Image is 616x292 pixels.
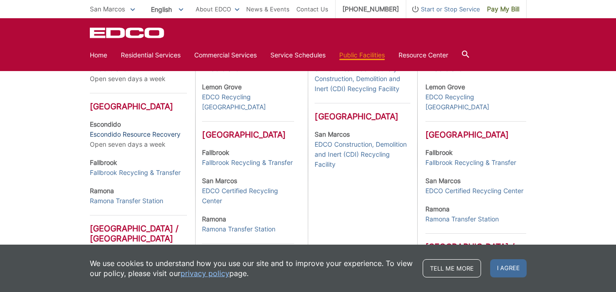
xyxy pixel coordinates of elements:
[202,177,237,184] strong: San Marcos
[90,129,181,139] a: Escondido Resource Recovery
[90,50,107,60] a: Home
[90,120,121,128] strong: Escondido
[202,215,226,223] strong: Ramona
[202,92,294,112] a: EDCO Recycling [GEOGRAPHIC_DATA]
[315,139,410,169] a: EDCO Construction, Demolition and Inert (CDI) Recycling Facility
[425,83,465,91] strong: Lemon Grove
[202,149,229,156] strong: Fallbrook
[90,119,187,149] p: Open seven days a week
[315,103,410,122] h3: [GEOGRAPHIC_DATA]
[425,214,499,224] a: Ramona Transfer Station
[425,205,450,213] strong: Ramona
[194,50,257,60] a: Commercial Services
[487,4,519,14] span: Pay My Bill
[90,168,181,178] a: Fallbrook Recycling & Transfer
[425,186,523,196] a: EDCO Certified Recycling Center
[339,50,385,60] a: Public Facilities
[202,121,294,140] h3: [GEOGRAPHIC_DATA]
[270,50,326,60] a: Service Schedules
[90,258,414,278] p: We use cookies to understand how you use our site and to improve your experience. To view our pol...
[90,27,166,38] a: EDCD logo. Return to the homepage.
[246,4,290,14] a: News & Events
[315,64,410,94] a: SANCO Resource Recovery Construction, Demolition and Inert (CDI) Recycling Facility
[202,158,293,168] a: Fallbrook Recycling & Transfer
[296,4,328,14] a: Contact Us
[202,224,275,234] a: Ramona Transfer Station
[90,159,117,166] strong: Fallbrook
[90,215,187,244] h3: [GEOGRAPHIC_DATA] / [GEOGRAPHIC_DATA]
[90,187,114,195] strong: Ramona
[425,158,516,168] a: Fallbrook Recycling & Transfer
[425,177,461,184] strong: San Marcos
[196,4,239,14] a: About EDCO
[90,5,125,13] span: San Marcos
[425,121,526,140] h3: [GEOGRAPHIC_DATA]
[202,243,294,262] h3: [GEOGRAPHIC_DATA]
[490,259,527,277] span: I agree
[121,50,181,60] a: Residential Services
[425,233,526,262] h3: [GEOGRAPHIC_DATA] / [GEOGRAPHIC_DATA]
[181,268,229,278] a: privacy policy
[144,2,190,17] span: English
[90,196,163,206] a: Ramona Transfer Station
[202,186,294,206] a: EDCO Certified Recycling Center
[423,259,481,277] a: Tell me more
[425,149,453,156] strong: Fallbrook
[90,93,187,112] h3: [GEOGRAPHIC_DATA]
[425,92,526,112] a: EDCO Recycling [GEOGRAPHIC_DATA]
[315,130,350,138] strong: San Marcos
[399,50,448,60] a: Resource Center
[202,83,242,91] strong: Lemon Grove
